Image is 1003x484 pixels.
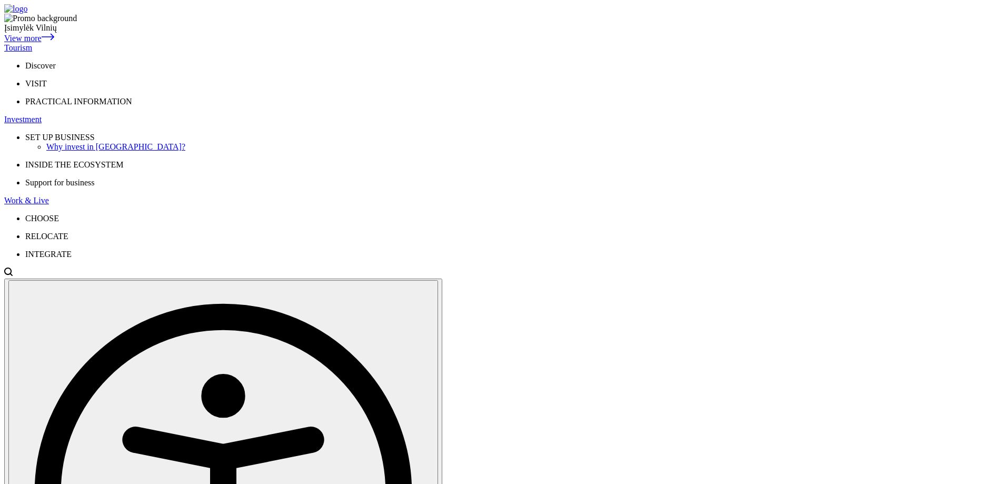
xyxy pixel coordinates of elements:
span: CHOOSE [25,214,59,223]
span: Discover [25,61,56,70]
img: logo [4,4,27,14]
img: Promo background [4,14,77,23]
span: INSIDE THE ECOSYSTEM [25,160,123,169]
span: RELOCATE [25,232,68,241]
span: PRACTICAL INFORMATION [25,97,132,106]
nav: Primary navigation [4,14,999,259]
span: View more [4,34,42,43]
span: Support for business [25,178,95,187]
span: VISIT [25,79,47,88]
a: View more [4,34,54,43]
a: Work & Live [4,196,999,205]
span: INTEGRATE [25,250,72,259]
a: Investment [4,115,999,124]
a: Why invest in [GEOGRAPHIC_DATA]? [46,142,999,152]
a: Tourism [4,43,999,53]
div: Įsimylėk Vilnių [4,23,999,33]
a: Open search modal [4,269,13,278]
span: SET UP BUSINESS [25,133,95,142]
